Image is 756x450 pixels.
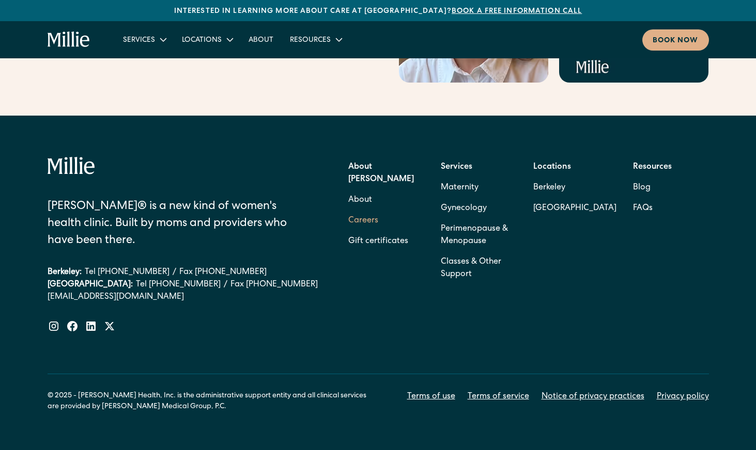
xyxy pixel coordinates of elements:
div: Locations [174,31,240,48]
div: Berkeley: [48,266,82,279]
a: Terms of service [468,391,529,403]
strong: Resources [633,163,672,171]
a: Classes & Other Support [441,252,517,285]
a: Perimenopause & Menopause [441,219,517,252]
div: [PERSON_NAME]® is a new kind of women's health clinic. Built by moms and providers who have been ... [48,199,291,250]
a: Notice of privacy practices [542,391,644,403]
div: Services [123,35,155,46]
div: Resources [282,31,349,48]
a: Privacy policy [657,391,709,403]
div: Locations [182,35,222,46]
a: Book a free information call [452,8,582,15]
div: Services [115,31,174,48]
a: [GEOGRAPHIC_DATA] [533,198,616,219]
a: Blog [633,178,651,198]
div: © 2025 - [PERSON_NAME] Health, Inc. is the administrative support entity and all clinical service... [48,391,378,412]
a: Tel [PHONE_NUMBER] [85,266,169,279]
a: Terms of use [407,391,455,403]
div: Resources [290,35,331,46]
a: home [48,31,90,48]
a: Careers [348,211,378,231]
div: / [224,279,227,291]
div: / [173,266,176,279]
a: Gynecology [441,198,487,219]
a: About [348,190,372,211]
div: Book now [653,36,699,46]
strong: About [PERSON_NAME] [348,163,414,184]
strong: Locations [533,163,571,171]
a: Fax [PHONE_NUMBER] [230,279,318,291]
a: Gift certificates [348,231,408,252]
a: FAQs [633,198,653,219]
strong: Services [441,163,472,171]
a: Maternity [441,178,479,198]
a: About [240,31,282,48]
a: Tel [PHONE_NUMBER] [136,279,221,291]
a: Berkeley [533,178,616,198]
a: [EMAIL_ADDRESS][DOMAIN_NAME] [48,291,318,303]
a: Book now [642,29,709,51]
a: Fax [PHONE_NUMBER] [179,266,267,279]
div: [GEOGRAPHIC_DATA]: [48,279,133,291]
